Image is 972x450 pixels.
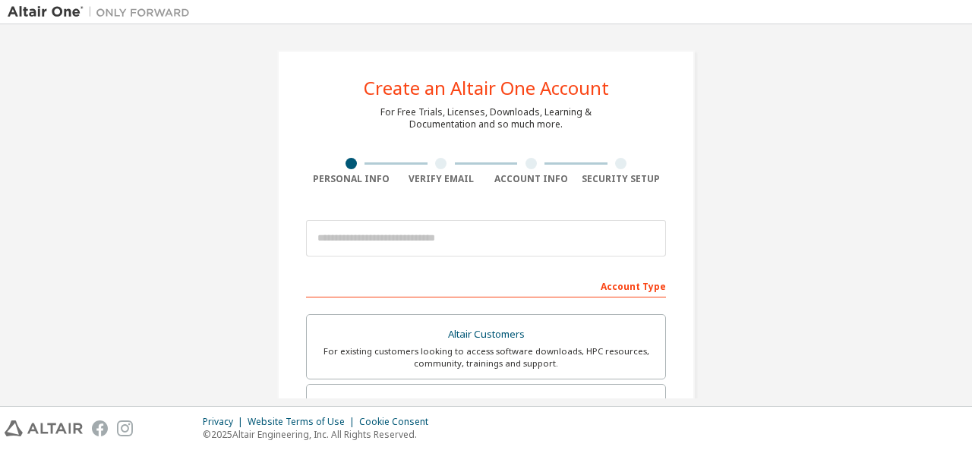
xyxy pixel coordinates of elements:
img: facebook.svg [92,420,108,436]
div: Verify Email [396,173,487,185]
img: Altair One [8,5,197,20]
div: Website Terms of Use [248,416,359,428]
div: For Free Trials, Licenses, Downloads, Learning & Documentation and so much more. [380,106,592,131]
div: Personal Info [306,173,396,185]
div: Account Type [306,273,666,297]
div: Cookie Consent [359,416,437,428]
div: Security Setup [576,173,667,185]
img: instagram.svg [117,420,133,436]
div: Account Info [486,173,576,185]
div: For existing customers looking to access software downloads, HPC resources, community, trainings ... [316,345,656,370]
div: Create an Altair One Account [364,79,609,97]
div: Privacy [203,416,248,428]
img: altair_logo.svg [5,420,83,436]
div: Altair Customers [316,324,656,345]
p: © 2025 Altair Engineering, Inc. All Rights Reserved. [203,428,437,441]
div: Students [316,394,656,415]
